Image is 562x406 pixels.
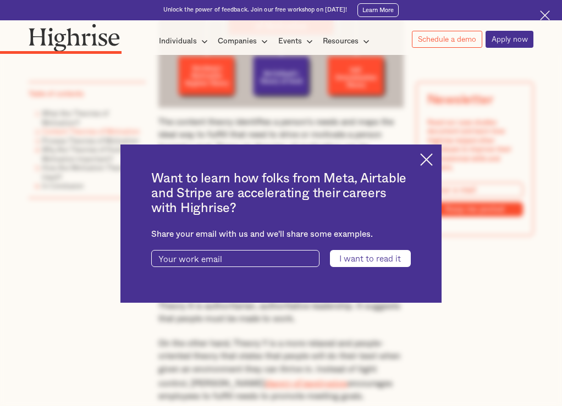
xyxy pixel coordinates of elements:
div: Share your email with us and we'll share some examples. [151,230,411,240]
div: Companies [218,35,271,48]
form: current-ascender-blog-article-modal-form [151,250,411,267]
a: Learn More [357,3,399,16]
h2: Want to learn how folks from Meta, Airtable and Stripe are accelerating their careers with Highrise? [151,171,411,216]
img: Cross icon [540,10,550,21]
div: Individuals [159,35,197,48]
img: Cross icon [420,153,433,166]
input: Your work email [151,250,319,267]
a: Apply now [486,31,534,48]
div: Resources [323,35,373,48]
div: Companies [218,35,257,48]
div: Events [278,35,302,48]
img: Highrise logo [29,24,120,51]
div: Unlock the power of feedback. Join our free workshop on [DATE]! [163,6,348,14]
a: Schedule a demo [412,31,482,48]
div: Individuals [159,35,211,48]
div: Resources [323,35,359,48]
input: I want to read it [330,250,411,267]
div: Events [278,35,316,48]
